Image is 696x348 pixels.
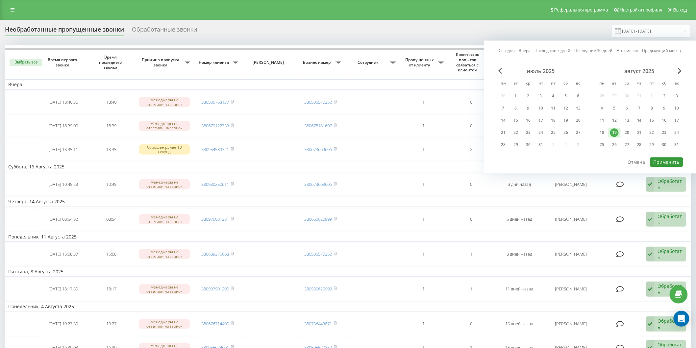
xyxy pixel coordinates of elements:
td: Четверг, 14 Августа 2025 [5,197,691,207]
div: 10 [673,104,681,112]
button: Отмена [624,157,649,167]
div: пт 29 авг. 2025 г. [646,140,658,150]
span: Бизнес номер [300,60,336,65]
td: 1 [399,91,447,113]
div: 13 [574,104,583,112]
td: 1 [399,208,447,231]
abbr: суббота [561,79,571,89]
td: 13:35 [87,138,135,161]
td: [DATE] 08:54:52 [39,208,87,231]
div: ср 27 авг. 2025 г. [621,140,633,150]
div: ср 16 июля 2025 г. [522,115,534,125]
div: вс 27 июля 2025 г. [572,128,584,137]
button: Выбрать все [10,59,42,66]
div: вс 17 авг. 2025 г. [671,115,683,125]
div: вт 1 июля 2025 г. [510,91,522,101]
abbr: воскресенье [573,79,583,89]
div: 4 [549,92,558,100]
td: Вчера [5,80,691,89]
div: 23 [524,128,533,137]
div: пт 18 июля 2025 г. [547,115,559,125]
div: чт 31 июля 2025 г. [534,140,547,150]
div: пн 4 авг. 2025 г. [596,103,608,113]
div: 22 [648,128,656,137]
div: 30 [524,140,533,149]
abbr: среда [523,79,533,89]
abbr: среда [622,79,632,89]
span: Сотрудник [348,60,390,65]
td: 1 [399,138,447,161]
div: ср 2 июля 2025 г. [522,91,534,101]
div: 6 [623,104,631,112]
td: Пятница, 8 Августа 2025 [5,267,691,277]
a: 380673669606 [305,146,332,152]
abbr: вторник [511,79,521,89]
div: вт 5 авг. 2025 г. [608,103,621,113]
span: Реферальная программа [554,7,608,12]
td: 1 [399,115,447,137]
div: Обработать [658,318,683,330]
div: ср 13 авг. 2025 г. [621,115,633,125]
div: пн 25 авг. 2025 г. [596,140,608,150]
div: вс 20 июля 2025 г. [572,115,584,125]
div: 25 [598,140,606,149]
div: 28 [635,140,644,149]
abbr: понедельник [498,79,508,89]
div: сб 12 июля 2025 г. [559,103,572,113]
span: Пропущенных от клиента [403,57,438,67]
div: чт 24 июля 2025 г. [534,128,547,137]
a: Последние 7 дней [534,48,570,54]
td: 19:27 [87,313,135,335]
a: 380673669606 [305,181,332,187]
div: Менеджеры не ответили на звонок [139,179,190,189]
td: [DATE] 18:39:00 [39,115,87,137]
div: 11 [549,104,558,112]
div: Обработанные звонки [132,26,197,36]
div: 25 [549,128,558,137]
span: Настройки профиля [620,7,662,12]
td: [DATE] 15:08:37 [39,243,87,265]
td: 15:08 [87,243,135,265]
div: 29 [648,140,656,149]
div: пт 15 авг. 2025 г. [646,115,658,125]
td: [DATE] 18:17:30 [39,278,87,300]
div: 14 [635,116,644,125]
div: 9 [660,104,669,112]
div: 18 [598,128,606,137]
div: пт 8 авг. 2025 г. [646,103,658,113]
div: 2 [660,92,669,100]
div: Обработать [658,178,683,190]
div: пт 22 авг. 2025 г. [646,128,658,137]
div: 16 [524,116,533,125]
div: 13 [623,116,631,125]
div: вс 10 авг. 2025 г. [671,103,683,113]
div: чт 17 июля 2025 г. [534,115,547,125]
div: пт 4 июля 2025 г. [547,91,559,101]
a: 380505570352 [305,99,332,105]
td: 3 дня назад [495,173,543,196]
a: 380970081381 [202,216,229,222]
div: Менеджеры не ответили на звонок [139,319,190,329]
td: [DATE] 13:35:11 [39,138,87,161]
span: Next Month [678,68,682,74]
a: 380736443871 [305,321,332,327]
td: 0 [447,91,495,113]
div: 27 [574,128,583,137]
td: [PERSON_NAME] [543,313,598,335]
div: 11 [598,116,606,125]
div: сб 26 июля 2025 г. [559,128,572,137]
div: чт 3 июля 2025 г. [534,91,547,101]
div: вт 29 июля 2025 г. [510,140,522,150]
div: 12 [561,104,570,112]
td: 2 [447,138,495,161]
td: [DATE] 18:40:36 [39,91,87,113]
td: 15 дней назад [495,313,543,335]
td: 11 дней назад [495,278,543,300]
a: Этот месяц [616,48,638,54]
span: Причина пропуска звонка [138,57,184,67]
td: [DATE] 19:27:50 [39,313,87,335]
abbr: пятница [647,79,657,89]
div: чт 21 авг. 2025 г. [633,128,646,137]
div: Обработать [658,213,683,226]
div: Сброшен ранее 10 секунд [139,144,190,154]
